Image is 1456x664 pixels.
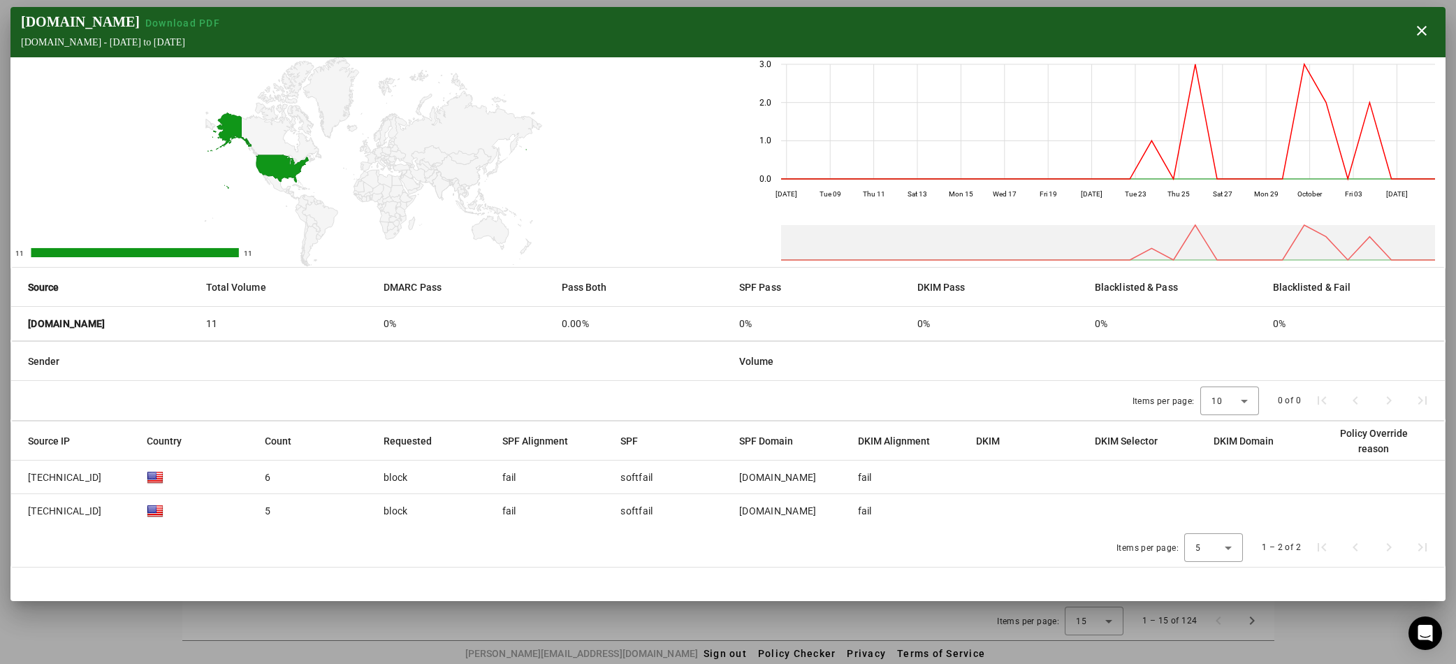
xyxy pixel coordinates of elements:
[820,190,841,198] text: Tue 09
[976,433,1000,449] div: DKIM
[1084,268,1262,307] mat-header-cell: Blacklisted & Pass
[254,494,372,528] mat-cell: 5
[1195,543,1201,553] span: 5
[976,433,1012,449] div: DKIM
[551,268,729,307] mat-header-cell: Pass Both
[776,190,797,198] text: [DATE]
[21,37,226,48] div: [DOMAIN_NAME] - [DATE] to [DATE]
[10,57,728,267] svg: A chart.
[1167,190,1190,198] text: Thu 25
[1084,307,1262,340] mat-cell: 0%
[949,190,973,198] text: Mon 15
[147,433,194,449] div: Country
[739,504,816,518] div: [DOMAIN_NAME]
[739,433,793,449] div: SPF Domain
[1332,426,1415,456] div: Policy Override reason
[28,470,102,484] span: [TECHNICAL_ID]
[847,461,966,494] mat-cell: fail
[147,469,163,486] img: blank.gif
[847,494,966,528] mat-cell: fail
[372,307,551,340] mat-cell: 0%
[244,250,252,257] text: 11
[1211,396,1222,406] span: 10
[1262,540,1301,554] div: 1 – 2 of 2
[254,461,372,494] mat-cell: 6
[1386,190,1408,198] text: [DATE]
[1297,190,1323,198] text: October
[1262,268,1446,307] mat-header-cell: Blacklisted & Fail
[993,190,1017,198] text: Wed 17
[372,461,491,494] mat-cell: block
[739,433,806,449] div: SPF Domain
[620,504,653,518] div: softfail
[906,268,1084,307] mat-header-cell: DKIM Pass
[906,307,1084,340] mat-cell: 0%
[28,433,82,449] div: Source IP
[1408,616,1442,650] div: Open Intercom Messenger
[265,433,304,449] div: Count
[1095,433,1170,449] div: DKIM Selector
[620,433,650,449] div: SPF
[858,433,930,449] div: DKIM Alignment
[384,433,432,449] div: Requested
[502,433,581,449] div: SPF Alignment
[1214,433,1286,449] div: DKIM Domain
[491,461,610,494] mat-cell: fail
[372,494,491,528] mat-cell: block
[728,342,1445,381] mat-header-cell: Volume
[620,470,653,484] div: softfail
[11,342,728,381] mat-header-cell: Sender
[728,268,906,307] mat-header-cell: SPF Pass
[28,317,105,331] strong: [DOMAIN_NAME]
[759,136,771,145] text: 1.0
[1125,190,1146,198] text: Tue 23
[728,307,906,340] mat-cell: 0%
[195,307,373,340] mat-cell: 11
[1262,307,1446,340] mat-cell: 0%
[1278,394,1301,407] div: 0 of 0
[1214,433,1274,449] div: DKIM Domain
[1133,394,1195,408] div: Items per page:
[21,14,226,30] div: [DOMAIN_NAME]
[28,433,70,449] div: Source IP
[147,503,163,519] img: blank.gif
[759,98,771,108] text: 2.0
[551,307,729,340] mat-cell: 0.00%
[1081,190,1102,198] text: [DATE]
[147,433,182,449] div: Country
[384,433,444,449] div: Requested
[491,494,610,528] mat-cell: fail
[15,250,24,257] text: 11
[1254,190,1279,198] text: Mon 29
[372,268,551,307] mat-header-cell: DMARC Pass
[1345,190,1362,198] text: Fri 03
[1040,190,1057,198] text: Fri 19
[620,433,638,449] div: SPF
[145,17,220,29] span: Download PDF
[908,190,927,198] text: Sat 13
[195,268,373,307] mat-header-cell: Total Volume
[1116,541,1179,555] div: Items per page:
[502,433,568,449] div: SPF Alignment
[858,433,942,449] div: DKIM Alignment
[863,190,885,198] text: Thu 11
[265,433,291,449] div: Count
[759,174,771,184] text: 0.0
[739,470,816,484] div: [DOMAIN_NAME]
[1332,426,1428,456] div: Policy Override reason
[28,280,59,295] strong: Source
[140,16,226,30] button: Download PDF
[759,59,771,69] text: 3.0
[1213,190,1232,198] text: Sat 27
[28,504,102,518] span: [TECHNICAL_ID]
[1095,433,1158,449] div: DKIM Selector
